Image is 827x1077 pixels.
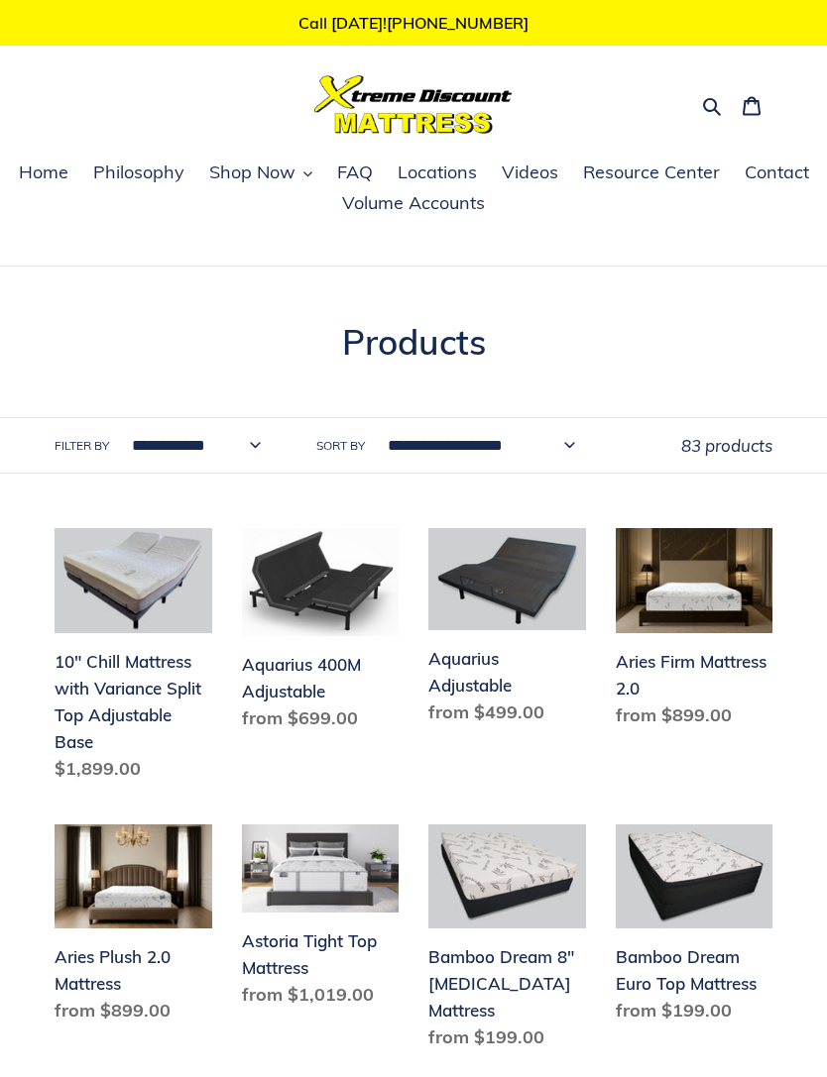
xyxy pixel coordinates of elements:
a: Aquarius Adjustable [428,528,586,733]
span: Products [342,320,486,364]
label: Filter by [55,437,109,455]
a: Locations [388,159,487,188]
span: Contact [745,161,809,184]
a: Aquarius 400M Adjustable [242,528,400,739]
a: Volume Accounts [332,189,495,219]
label: Sort by [316,437,365,455]
a: Resource Center [573,159,730,188]
a: Aries Firm Mattress 2.0 [616,528,773,736]
a: Astoria Tight Top Mattress [242,824,400,1016]
span: Locations [398,161,477,184]
a: FAQ [327,159,383,188]
a: Bamboo Dream Euro Top Mattress [616,824,773,1032]
a: Bamboo Dream 8" Memory Foam Mattress [428,824,586,1059]
a: Aries Plush 2.0 Mattress [55,824,212,1032]
span: FAQ [337,161,373,184]
a: Home [9,159,78,188]
span: Videos [502,161,558,184]
span: Volume Accounts [342,191,485,215]
span: 83 products [681,435,772,456]
span: Home [19,161,68,184]
span: Resource Center [583,161,720,184]
a: [PHONE_NUMBER] [387,13,529,33]
a: Contact [735,159,819,188]
button: Shop Now [199,159,322,188]
a: Videos [492,159,568,188]
span: Philosophy [93,161,184,184]
a: Philosophy [83,159,194,188]
a: 10" Chill Mattress with Variance Split Top Adjustable Base [55,528,212,790]
span: Shop Now [209,161,295,184]
img: Xtreme Discount Mattress [314,75,513,134]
